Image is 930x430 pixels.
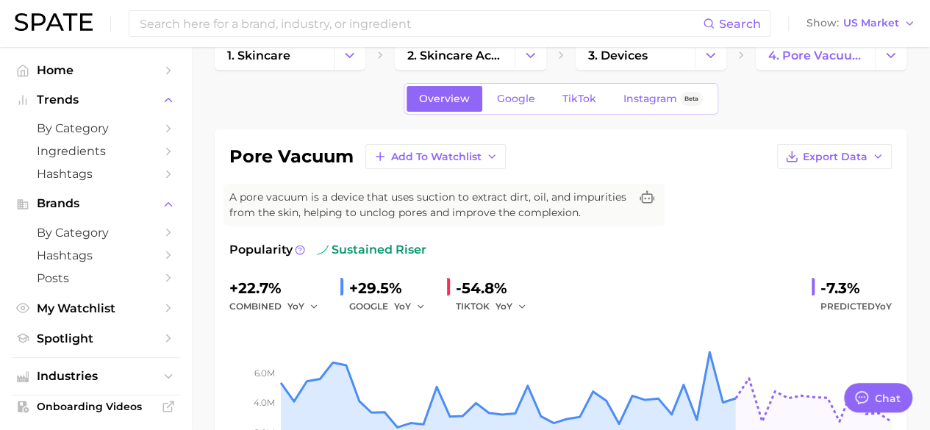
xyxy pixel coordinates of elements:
[484,86,548,112] a: Google
[611,86,715,112] a: InstagramBeta
[138,11,703,36] input: Search here for a brand, industry, or ingredient
[37,197,154,210] span: Brands
[227,49,290,62] span: 1. skincare
[12,117,179,140] a: by Category
[550,86,609,112] a: TikTok
[875,40,906,70] button: Change Category
[37,121,154,135] span: by Category
[12,297,179,320] a: My Watchlist
[756,40,875,70] a: 4. pore vacuum
[37,93,154,107] span: Trends
[803,151,868,163] span: Export Data
[394,298,426,315] button: YoY
[875,301,892,312] span: YoY
[576,40,695,70] a: 3. devices
[37,400,154,413] span: Onboarding Videos
[562,93,596,105] span: TikTok
[12,244,179,267] a: Hashtags
[215,40,334,70] a: 1. skincare
[349,298,435,315] div: GOOGLE
[229,276,329,300] div: +22.7%
[588,49,648,62] span: 3. devices
[37,271,154,285] span: Posts
[12,59,179,82] a: Home
[229,148,354,165] h1: pore vacuum
[407,49,501,62] span: 2. skincare accessories
[623,93,677,105] span: Instagram
[806,19,839,27] span: Show
[695,40,726,70] button: Change Category
[349,276,435,300] div: +29.5%
[395,40,514,70] a: 2. skincare accessories
[37,167,154,181] span: Hashtags
[496,298,527,315] button: YoY
[12,221,179,244] a: by Category
[456,276,537,300] div: -54.8%
[37,248,154,262] span: Hashtags
[394,300,411,312] span: YoY
[777,144,892,169] button: Export Data
[820,276,892,300] div: -7.3%
[334,40,365,70] button: Change Category
[12,193,179,215] button: Brands
[12,267,179,290] a: Posts
[391,151,482,163] span: Add to Watchlist
[419,93,470,105] span: Overview
[456,298,537,315] div: TIKTOK
[497,93,535,105] span: Google
[37,370,154,383] span: Industries
[515,40,546,70] button: Change Category
[317,244,329,256] img: sustained riser
[768,49,862,62] span: 4. pore vacuum
[37,144,154,158] span: Ingredients
[12,140,179,162] a: Ingredients
[317,241,426,259] span: sustained riser
[15,13,93,31] img: SPATE
[229,190,629,221] span: A pore vacuum is a device that uses suction to extract dirt, oil, and impurities from the skin, h...
[719,17,761,31] span: Search
[684,93,698,105] span: Beta
[287,300,304,312] span: YoY
[496,300,512,312] span: YoY
[12,365,179,387] button: Industries
[229,241,293,259] span: Popularity
[843,19,899,27] span: US Market
[12,327,179,350] a: Spotlight
[37,226,154,240] span: by Category
[407,86,482,112] a: Overview
[12,395,179,418] a: Onboarding Videos
[12,89,179,111] button: Trends
[37,332,154,345] span: Spotlight
[287,298,319,315] button: YoY
[365,144,506,169] button: Add to Watchlist
[37,63,154,77] span: Home
[12,162,179,185] a: Hashtags
[803,14,919,33] button: ShowUS Market
[229,298,329,315] div: combined
[37,301,154,315] span: My Watchlist
[820,298,892,315] span: Predicted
